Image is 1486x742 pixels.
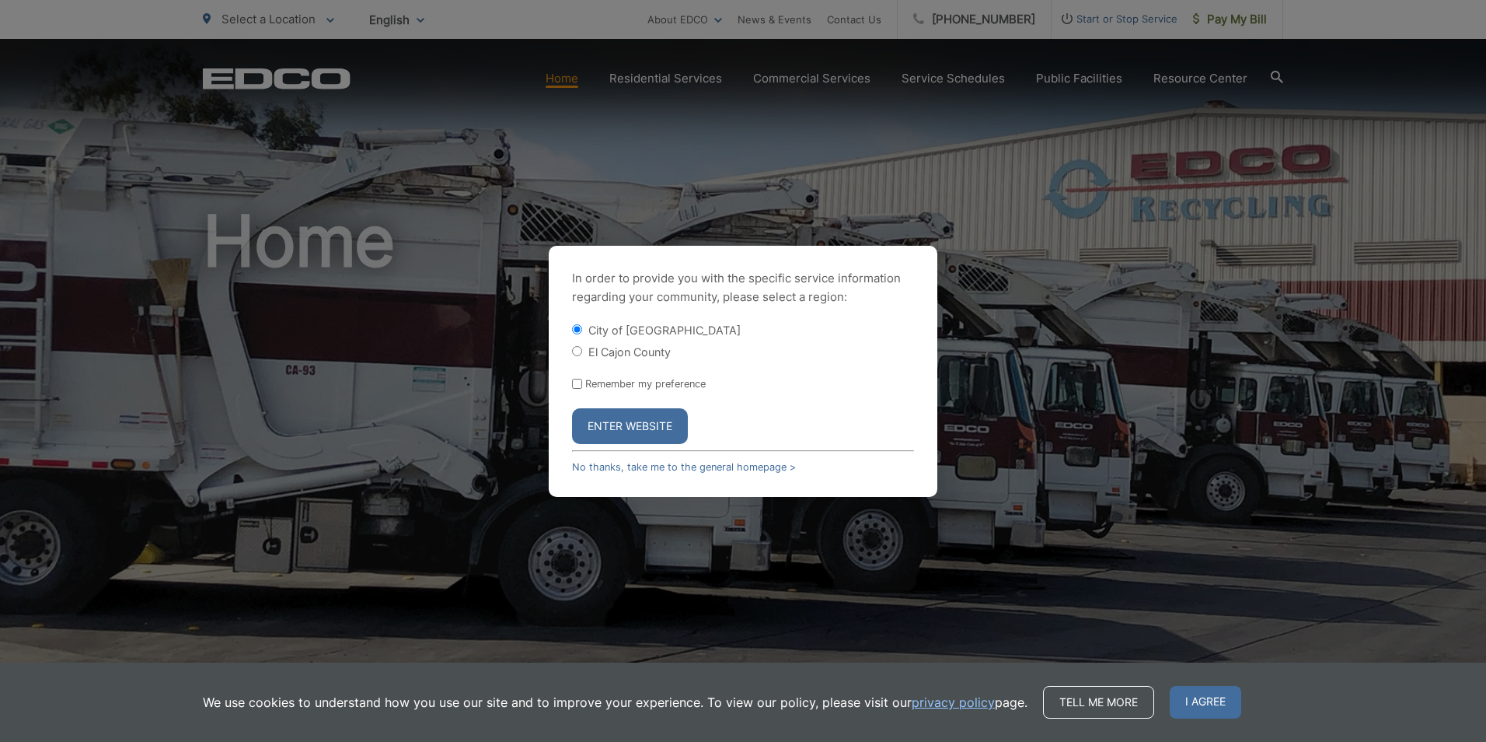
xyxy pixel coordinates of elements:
label: Remember my preference [585,378,706,390]
span: I agree [1170,686,1241,719]
label: El Cajon County [588,345,671,359]
p: We use cookies to understand how you use our site and to improve your experience. To view our pol... [203,693,1027,712]
a: Tell me more [1043,686,1154,719]
label: City of [GEOGRAPHIC_DATA] [588,324,741,337]
p: In order to provide you with the specific service information regarding your community, please se... [572,269,914,306]
button: Enter Website [572,408,688,444]
a: No thanks, take me to the general homepage > [572,461,796,473]
a: privacy policy [912,693,995,712]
